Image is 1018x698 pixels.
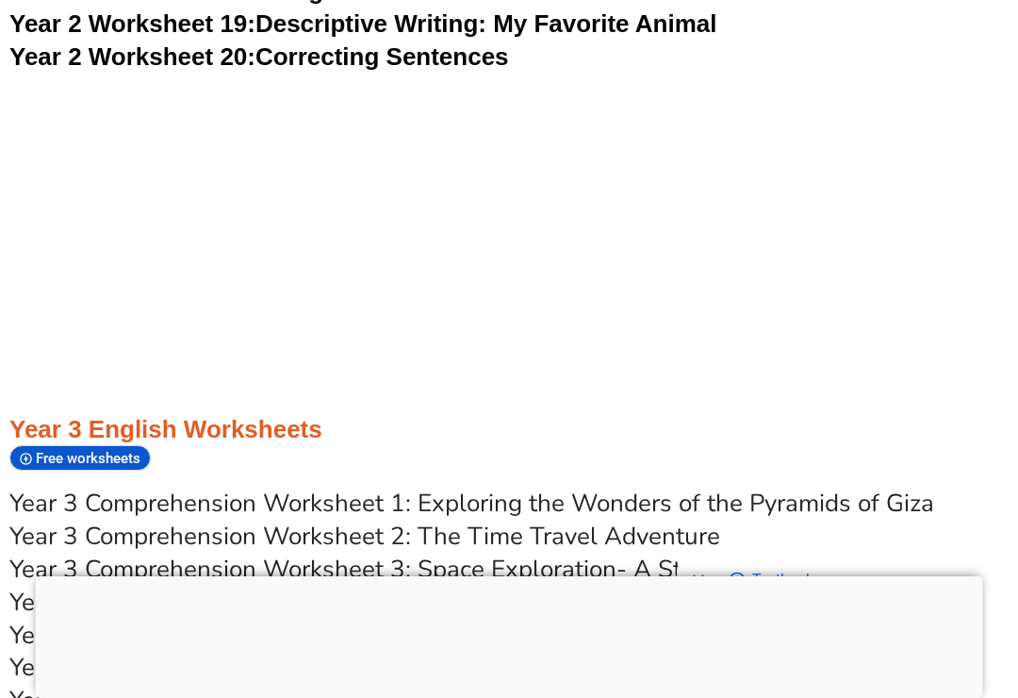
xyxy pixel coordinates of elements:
[9,42,255,71] span: Year 2 Worksheet 20:
[9,487,934,520] a: Year 3 Comprehension Worksheet 1: Exploring the Wonders of the Pyramids of Giza
[9,414,1009,446] h3: Year 3 English Worksheets
[9,445,151,471] div: Free worksheets
[9,520,720,553] a: Year 3 Comprehension Worksheet 2: The Time Travel Adventure
[9,651,591,684] a: Year 3 Comprehension Worksheet 6: A day at School
[9,553,854,586] a: Year 3 Comprehension Worksheet 3: Space Exploration- A Stellar Adventure
[9,9,716,38] a: Year 2 Worksheet 19:Descriptive Writing: My Favorite Animal
[9,586,689,619] a: Year 3 Comprehension Worksheet 4: The Dinosaur Expedition
[9,42,509,71] a: Year 2 Worksheet 20:Correcting Sentences
[36,576,983,693] iframe: Advertisement
[36,450,146,467] span: Free worksheets
[9,9,255,38] span: Year 2 Worksheet 19:
[9,619,597,652] a: Year 3 Comprehension Worksheet 5: A trip to the Zoo
[695,485,1018,698] iframe: Chat Widget
[689,571,708,590] svg: Close shopping anchor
